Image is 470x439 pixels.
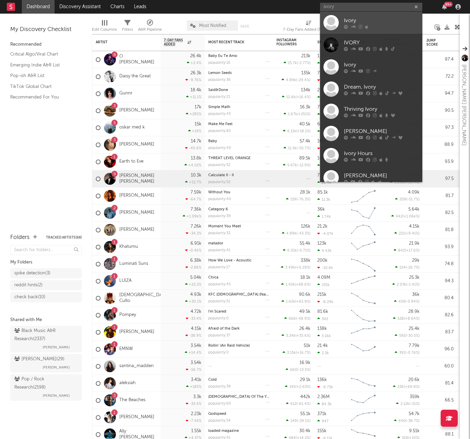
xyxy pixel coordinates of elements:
div: Category 6 [208,208,270,211]
div: [PERSON_NAME] ( 29 ) [14,355,64,363]
div: 4.93k [190,292,201,297]
div: Without You [208,191,270,194]
div: 21.9k [409,241,420,246]
div: 36k [317,207,325,212]
span: +9.41 % [406,232,419,236]
a: Daisy the Great [119,74,151,79]
span: 12.6k [286,95,295,99]
div: Folders [10,233,30,242]
div: -4.07k [317,231,333,236]
a: Ivory Hours [320,145,422,167]
div: ( ) [394,231,420,236]
span: 1.42k [286,283,295,287]
div: +1.09k % [183,214,201,218]
a: I'm Scared [208,310,226,314]
a: Gunnr [119,91,133,96]
div: 144k [317,156,327,161]
div: 90.6k [299,292,310,297]
div: 104k [317,139,327,143]
div: 89.5k [299,156,310,161]
div: +19 % [188,129,201,133]
div: Baby Eu Te Amo [208,54,270,58]
span: -51.7 % [407,198,419,201]
a: Luminati Suns [119,261,148,267]
span: -1.41 % [407,283,419,287]
div: 85.1k [317,190,328,195]
div: popularity: 17 [208,266,230,269]
div: 99 + [444,2,453,7]
div: 28.1k [300,190,310,195]
div: A&R Pipeline [138,17,162,37]
div: 15k [195,122,201,126]
span: -29.4 % [297,78,309,82]
a: [PERSON_NAME] [119,227,154,233]
div: 11.3k [317,197,330,202]
div: matador [208,242,270,245]
a: [DEMOGRAPHIC_DATA] Of The Year [208,395,272,399]
div: ( ) [283,129,310,133]
a: Ivory [320,12,422,34]
span: 6.11k [287,130,296,133]
span: +88.6 % [296,283,309,287]
div: ( ) [284,61,310,65]
div: 7.36k [191,207,201,212]
div: 213k [301,54,310,58]
div: 7-Day Fans Added (7-Day Fans Added) [283,17,334,37]
div: 7.26k [191,224,201,229]
span: 11.5k [288,147,297,150]
svg: Chart title [348,256,379,273]
div: Calculate II - II [208,173,270,177]
a: Without You [208,191,230,194]
div: Thriving Ivory [344,105,419,113]
div: 126k [301,224,310,229]
a: How We Love - Acoustic [208,259,252,262]
div: 123k [317,241,327,246]
div: 26.4k [190,54,201,58]
div: 135k [301,71,310,75]
div: Filters [122,26,133,34]
span: -26.7 % [407,266,419,270]
div: 6.38k [190,258,201,263]
span: +16.4 % [297,95,309,99]
div: ( ) [284,146,310,150]
div: 4.09M [317,275,330,280]
a: LUIZA [119,278,132,284]
a: aleksiah [119,380,136,386]
a: [PERSON_NAME] [119,329,154,335]
div: 231k [317,283,330,287]
a: Dream, Ivory [320,78,422,100]
a: Moment You Meet [208,225,241,228]
div: 88.9 [426,141,454,149]
a: Chica [208,276,218,279]
a: IVORY [320,34,422,56]
div: 40.5k [299,122,310,126]
a: [PERSON_NAME] [119,414,154,420]
span: 15.7k [288,61,297,65]
span: 1.62k [286,300,295,304]
div: Make Me Feel [208,122,270,126]
div: ( ) [286,197,310,201]
a: Pompey [119,312,136,318]
button: Save [240,25,249,28]
div: Jump Score [426,39,443,47]
span: 842 [398,249,405,253]
div: popularity: 52 [208,180,230,184]
span: 221 [399,232,405,236]
div: Black Music A&R Research ( 2337 ) [14,327,76,343]
a: santina_madden [119,363,154,369]
a: TikTok Global Chart [10,83,75,90]
div: ( ) [284,112,310,116]
a: matador [208,242,223,245]
span: [PERSON_NAME] [43,392,70,400]
a: Earth to Eve [119,159,143,165]
span: -12.9 % [298,164,309,167]
div: ( ) [282,299,310,304]
div: 20.7k [317,95,331,100]
span: 6.01k [287,249,297,253]
div: ( ) [282,95,310,99]
div: 215k [317,292,327,297]
a: spike detection(3) [10,268,82,278]
a: oskar med k [119,125,145,131]
div: 25.3k [409,275,420,280]
div: 1.74k [317,214,331,219]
